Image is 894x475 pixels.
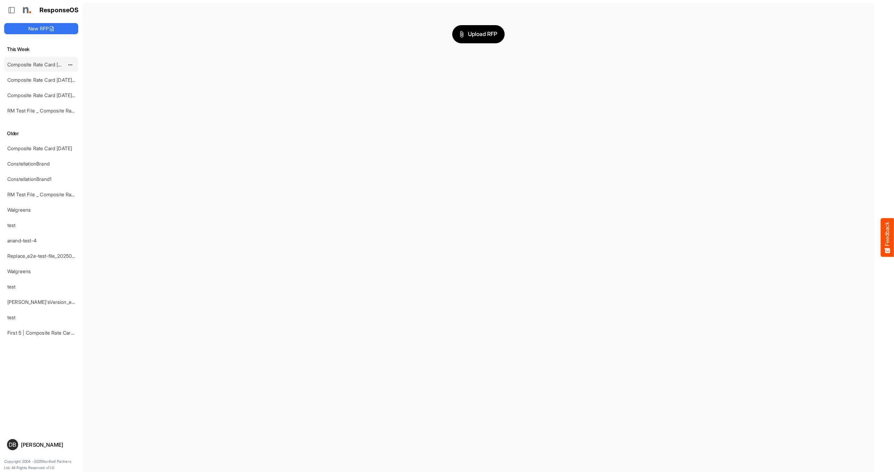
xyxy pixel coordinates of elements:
span: DB [9,442,16,447]
a: RM Test File _ Composite Rate Card [DATE] [7,191,105,197]
a: test [7,222,16,228]
button: New RFP [4,23,78,34]
h6: Older [4,130,78,137]
button: Upload RFP [452,25,505,43]
a: Walgreens [7,268,31,274]
a: Composite Rate Card [DATE]_smaller [7,61,90,67]
a: Composite Rate Card [DATE]_smaller [7,77,90,83]
a: ConstellationBrand [7,161,50,167]
a: Composite Rate Card [DATE] [7,145,72,151]
a: First 5 | Composite Rate Card [DATE] [7,330,90,336]
button: dropdownbutton [67,61,74,68]
button: Feedback [881,218,894,257]
a: Composite Rate Card [DATE]_smaller [7,92,90,98]
a: Replace_e2e-test-file_20250604_111803 [7,253,97,259]
a: RM Test File _ Composite Rate Card [DATE] [7,108,105,114]
a: [PERSON_NAME]'sVersion_e2e-test-file_20250604_111803 [7,299,138,305]
a: Walgreens [7,207,31,213]
img: Northell [19,3,33,17]
a: test [7,284,16,290]
h6: This Week [4,45,78,53]
a: anand-test-4 [7,237,37,243]
h1: ResponseOS [39,7,79,14]
div: [PERSON_NAME] [21,442,75,447]
a: ConstellationBrand1 [7,176,51,182]
p: Copyright 2004 - 2025 Northell Partners Ltd. All Rights Reserved. v 1.1.0 [4,459,78,471]
a: test [7,314,16,320]
span: Upload RFP [460,30,497,39]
